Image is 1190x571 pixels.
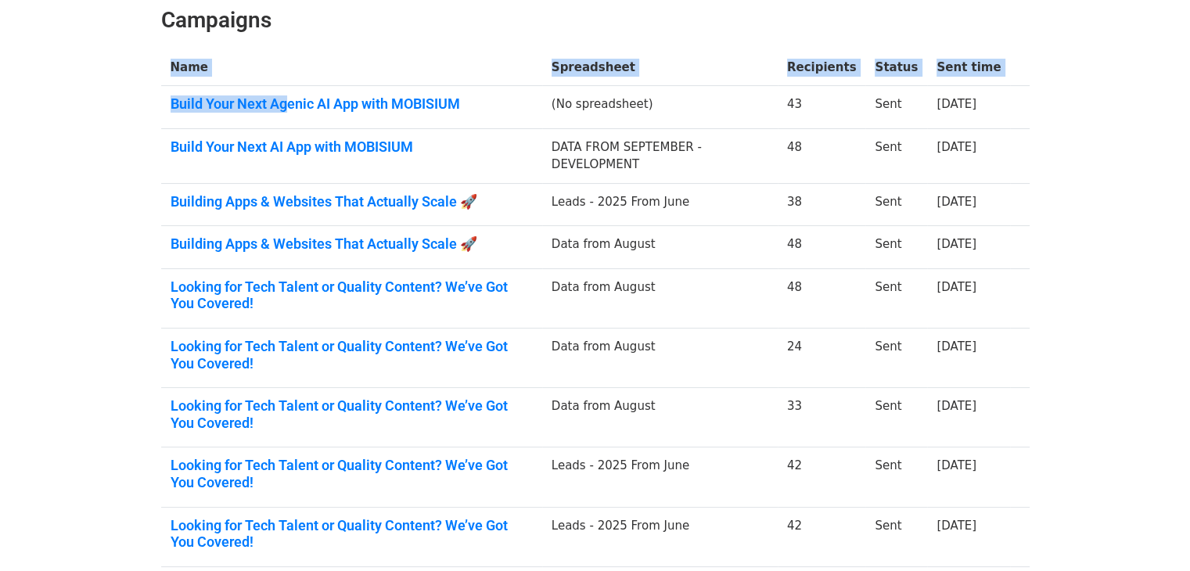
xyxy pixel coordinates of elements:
td: (No spreadsheet) [542,86,778,129]
td: 38 [778,183,866,226]
td: 33 [778,388,866,447]
td: Data from August [542,329,778,388]
th: Recipients [778,49,866,86]
td: Sent [865,86,927,129]
td: Data from August [542,268,778,328]
th: Sent time [927,49,1010,86]
a: [DATE] [937,280,976,294]
a: Build Your Next Agenic AI App with MOBISIUM [171,95,533,113]
a: Looking for Tech Talent or Quality Content? We’ve Got You Covered! [171,278,533,312]
td: Leads - 2025 From June [542,447,778,507]
a: Looking for Tech Talent or Quality Content? We’ve Got You Covered! [171,338,533,372]
td: Sent [865,507,927,566]
th: Status [865,49,927,86]
td: Leads - 2025 From June [542,183,778,226]
td: 48 [778,128,866,183]
td: Sent [865,183,927,226]
td: Sent [865,388,927,447]
a: [DATE] [937,519,976,533]
a: Looking for Tech Talent or Quality Content? We’ve Got You Covered! [171,517,533,551]
a: Looking for Tech Talent or Quality Content? We’ve Got You Covered! [171,457,533,490]
a: [DATE] [937,97,976,111]
td: 42 [778,447,866,507]
td: 48 [778,268,866,328]
th: Name [161,49,542,86]
td: DATA FROM SEPTEMBER - DEVELOPMENT [542,128,778,183]
a: Building Apps & Websites That Actually Scale 🚀 [171,235,533,253]
td: Data from August [542,388,778,447]
td: Data from August [542,226,778,269]
td: Sent [865,226,927,269]
a: [DATE] [937,237,976,251]
td: Sent [865,447,927,507]
td: Sent [865,329,927,388]
a: Looking for Tech Talent or Quality Content? We’ve Got You Covered! [171,397,533,431]
a: Build Your Next AI App with MOBISIUM [171,138,533,156]
a: [DATE] [937,140,976,154]
a: [DATE] [937,339,976,354]
th: Spreadsheet [542,49,778,86]
h2: Campaigns [161,7,1030,34]
a: [DATE] [937,399,976,413]
td: 48 [778,226,866,269]
td: Leads - 2025 From June [542,507,778,566]
td: Sent [865,268,927,328]
a: [DATE] [937,458,976,472]
td: Sent [865,128,927,183]
td: 43 [778,86,866,129]
td: 42 [778,507,866,566]
td: 24 [778,329,866,388]
a: [DATE] [937,195,976,209]
a: Building Apps & Websites That Actually Scale 🚀 [171,193,533,210]
iframe: Chat Widget [1112,496,1190,571]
